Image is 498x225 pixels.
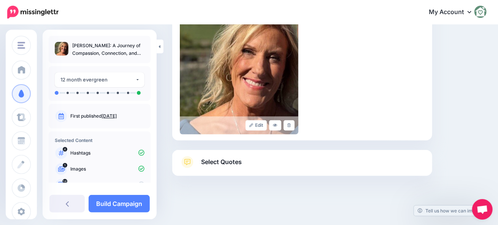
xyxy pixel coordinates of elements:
span: 1 [63,163,67,168]
a: Edit [246,120,267,131]
div: 12 month evergreen [60,75,135,84]
a: [DATE] [102,113,117,119]
p: Hashtags [70,150,144,156]
img: Missinglettr [7,6,59,19]
a: Open chat [472,199,493,220]
img: dd86bd786289cc317587f2cf4dc05ee8_large.jpg [180,13,298,134]
p: Images [70,166,144,172]
a: Select Quotes [180,156,425,176]
h4: Selected Content [55,137,144,143]
img: dd86bd786289cc317587f2cf4dc05ee8_thumb.jpg [55,42,68,56]
span: 14 [63,179,68,184]
a: Tell us how we can improve [414,206,489,216]
button: 12 month evergreen [55,72,144,87]
span: Select Quotes [201,157,242,167]
a: My Account [421,3,487,22]
p: First published [70,113,144,120]
img: menu.png [17,42,25,49]
p: Quotes [70,182,144,188]
span: 4 [63,147,67,152]
p: [PERSON_NAME]: A Journey of Compassion, Connection, and Clarity [72,42,144,57]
